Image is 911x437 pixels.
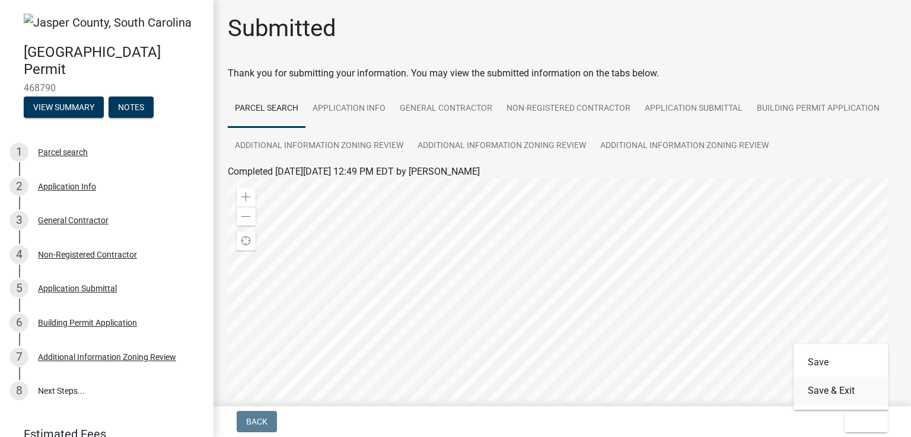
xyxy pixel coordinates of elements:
[794,377,888,405] button: Save & Exit
[38,353,176,361] div: Additional Information Zoning Review
[237,188,256,207] div: Zoom in
[9,177,28,196] div: 2
[9,348,28,367] div: 7
[237,411,277,432] button: Back
[38,319,137,327] div: Building Permit Application
[410,127,593,165] a: Additional Information Zoning Review
[393,90,499,128] a: General Contractor
[38,284,117,293] div: Application Submittal
[9,211,28,230] div: 3
[9,245,28,264] div: 4
[228,14,336,43] h1: Submitted
[845,411,888,432] button: Exit
[305,90,393,128] a: Application Info
[228,90,305,128] a: Parcel search
[794,343,888,410] div: Exit
[237,207,256,226] div: Zoom out
[9,279,28,298] div: 5
[24,44,204,78] h4: [GEOGRAPHIC_DATA] Permit
[24,104,104,113] wm-modal-confirm: Summary
[638,90,750,128] a: Application Submittal
[38,216,109,224] div: General Contractor
[228,66,897,81] div: Thank you for submitting your information. You may view the submitted information on the tabs below.
[109,104,154,113] wm-modal-confirm: Notes
[228,166,480,177] span: Completed [DATE][DATE] 12:49 PM EDT by [PERSON_NAME]
[794,348,888,377] button: Save
[750,90,887,128] a: Building Permit Application
[237,232,256,250] div: Find my location
[854,417,871,426] span: Exit
[593,127,776,165] a: Additional Information Zoning Review
[9,143,28,162] div: 1
[38,182,96,191] div: Application Info
[9,313,28,332] div: 6
[24,14,192,31] img: Jasper County, South Carolina
[109,97,154,118] button: Notes
[9,381,28,400] div: 8
[38,250,137,259] div: Non-Registered Contractor
[24,82,190,94] span: 468790
[38,148,88,156] div: Parcel search
[24,97,104,118] button: View Summary
[246,417,267,426] span: Back
[499,90,638,128] a: Non-Registered Contractor
[228,127,410,165] a: Additional Information Zoning Review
